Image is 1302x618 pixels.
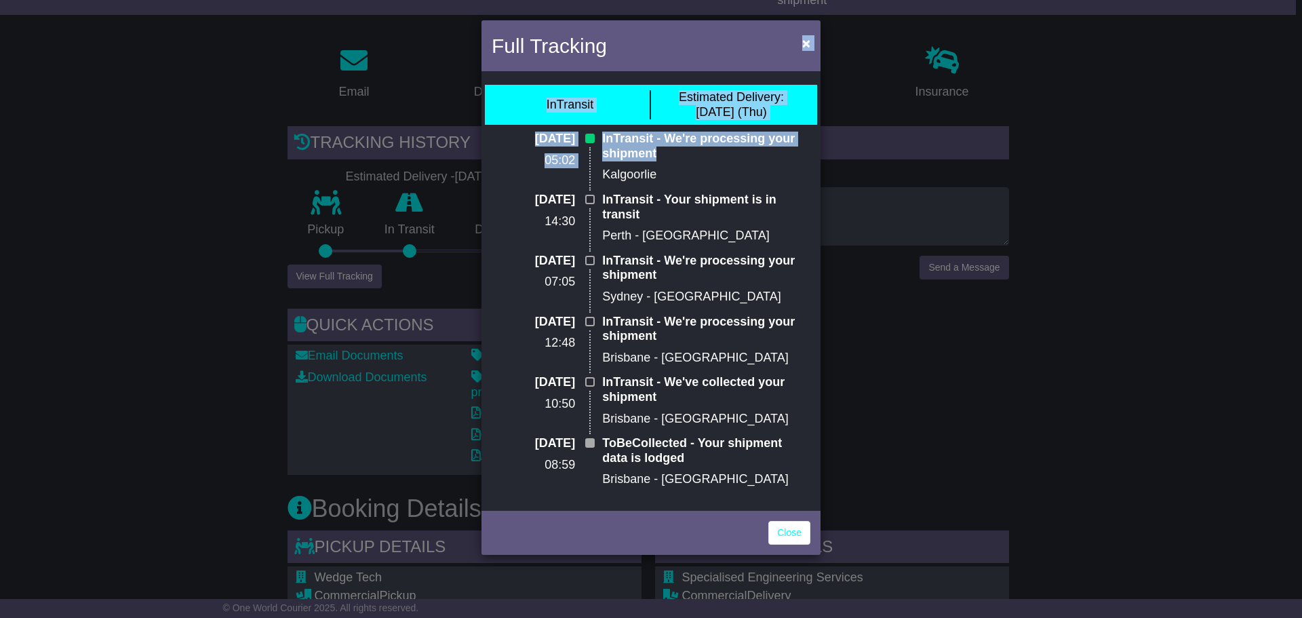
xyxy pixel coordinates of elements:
p: [DATE] [492,132,575,147]
p: 08:59 [492,458,575,473]
span: Estimated Delivery: [679,90,784,104]
p: ToBeCollected - Your shipment data is lodged [602,436,810,465]
p: Brisbane - [GEOGRAPHIC_DATA] [602,412,810,427]
p: Sydney - [GEOGRAPHIC_DATA] [602,290,810,305]
p: Brisbane - [GEOGRAPHIC_DATA] [602,351,810,366]
p: InTransit - We're processing your shipment [602,132,810,161]
p: [DATE] [492,254,575,269]
a: Close [768,521,810,545]
p: InTransit - We're processing your shipment [602,254,810,283]
span: × [802,35,810,51]
p: [DATE] [492,315,575,330]
p: 14:30 [492,214,575,229]
div: InTransit [547,98,593,113]
button: Close [795,29,817,57]
p: 10:50 [492,397,575,412]
p: InTransit - Your shipment is in transit [602,193,810,222]
p: InTransit - We've collected your shipment [602,375,810,404]
p: Perth - [GEOGRAPHIC_DATA] [602,229,810,244]
p: 05:02 [492,153,575,168]
p: Brisbane - [GEOGRAPHIC_DATA] [602,472,810,487]
p: 07:05 [492,275,575,290]
p: Kalgoorlie [602,168,810,182]
p: 12:48 [492,336,575,351]
div: [DATE] (Thu) [679,90,784,119]
p: [DATE] [492,193,575,208]
p: [DATE] [492,375,575,390]
p: InTransit - We're processing your shipment [602,315,810,344]
h4: Full Tracking [492,31,607,61]
p: [DATE] [492,436,575,451]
